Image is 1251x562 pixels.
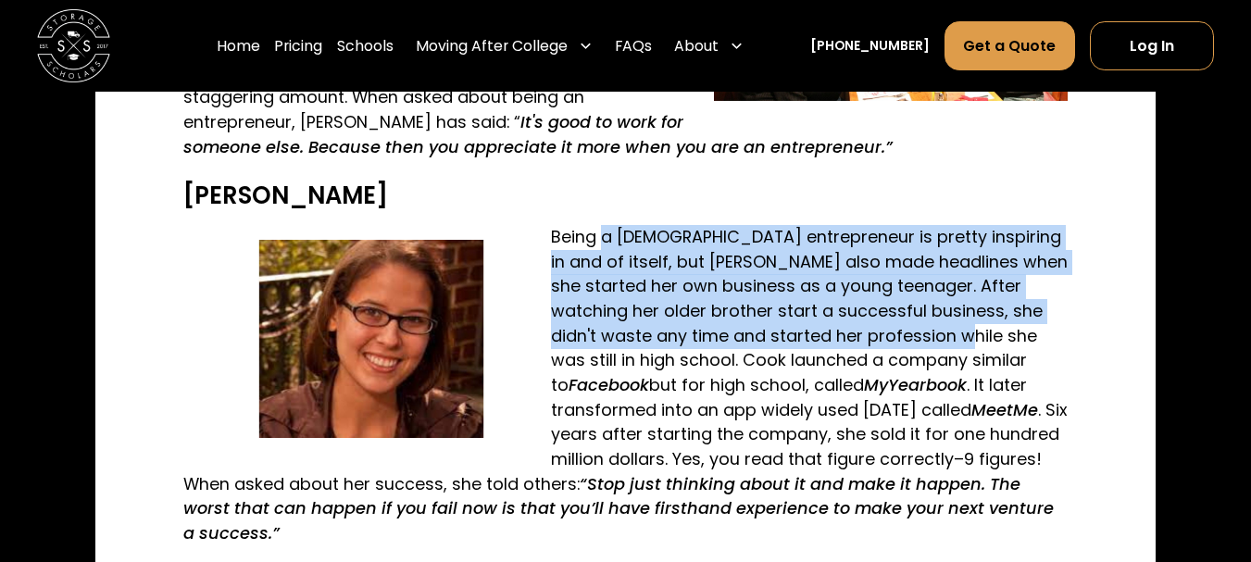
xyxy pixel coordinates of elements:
a: home [37,9,110,82]
a: Schools [337,20,394,71]
img: Storage Scholars main logo [37,9,110,82]
a: Log In [1090,21,1214,70]
a: Home [217,20,260,71]
div: About [674,35,719,57]
div: Moving After College [408,20,600,71]
a: Pricing [274,20,322,71]
em: MyYearbook [864,373,967,396]
em: Facebook [569,373,649,396]
h3: [PERSON_NAME] [183,181,1068,210]
em: “Stop just thinking about it and make it happen. The worst that can happen if you fail now is tha... [183,472,1054,544]
a: [PHONE_NUMBER] [810,36,930,56]
div: About [667,20,751,71]
a: FAQs [615,20,652,71]
a: Get a Quote [945,21,1076,70]
em: It's good to work for someone else. Because then you appreciate it more when you are an entrepren... [183,110,893,158]
p: Being a [DEMOGRAPHIC_DATA] entrepreneur is pretty inspiring in and of itself, but [PERSON_NAME] a... [183,225,1068,546]
div: Moving After College [416,35,568,57]
em: MeetMe [971,398,1038,421]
